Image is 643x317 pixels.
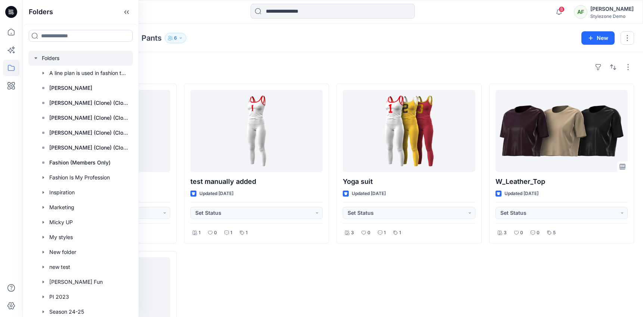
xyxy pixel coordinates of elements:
[199,190,233,198] p: Updated [DATE]
[142,33,162,43] p: Pants
[190,90,323,172] a: test manually added
[343,90,475,172] a: Yoga suit
[537,229,540,237] p: 0
[367,229,370,237] p: 0
[553,229,556,237] p: 5
[504,229,507,237] p: 3
[384,229,386,237] p: 1
[214,229,217,237] p: 0
[504,190,538,198] p: Updated [DATE]
[520,229,523,237] p: 0
[590,4,634,13] div: [PERSON_NAME]
[49,113,128,122] p: [PERSON_NAME] (Clone) (Clone) (Clone)
[590,13,634,19] div: Stylezone Demo
[49,143,128,152] p: [PERSON_NAME] (Clone) (Clone) (Clone) (Clone) (Clone)
[559,6,565,12] span: 8
[190,176,323,187] p: test manually added
[581,31,615,45] button: New
[199,229,201,237] p: 1
[343,176,475,187] p: Yoga suit
[49,158,111,167] p: Fashion (Members Only)
[174,34,177,42] p: 6
[574,5,587,19] div: AF
[230,229,232,237] p: 1
[496,90,628,172] a: W_Leather_Top
[165,33,186,43] button: 6
[49,98,128,107] p: [PERSON_NAME] (Clone) (Clone)
[246,229,248,237] p: 1
[352,190,386,198] p: Updated [DATE]
[496,176,628,187] p: W_Leather_Top
[399,229,401,237] p: 1
[351,229,354,237] p: 3
[49,84,92,92] p: [PERSON_NAME]
[49,128,128,137] p: [PERSON_NAME] (Clone) (Clone) (Clone) (Clone)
